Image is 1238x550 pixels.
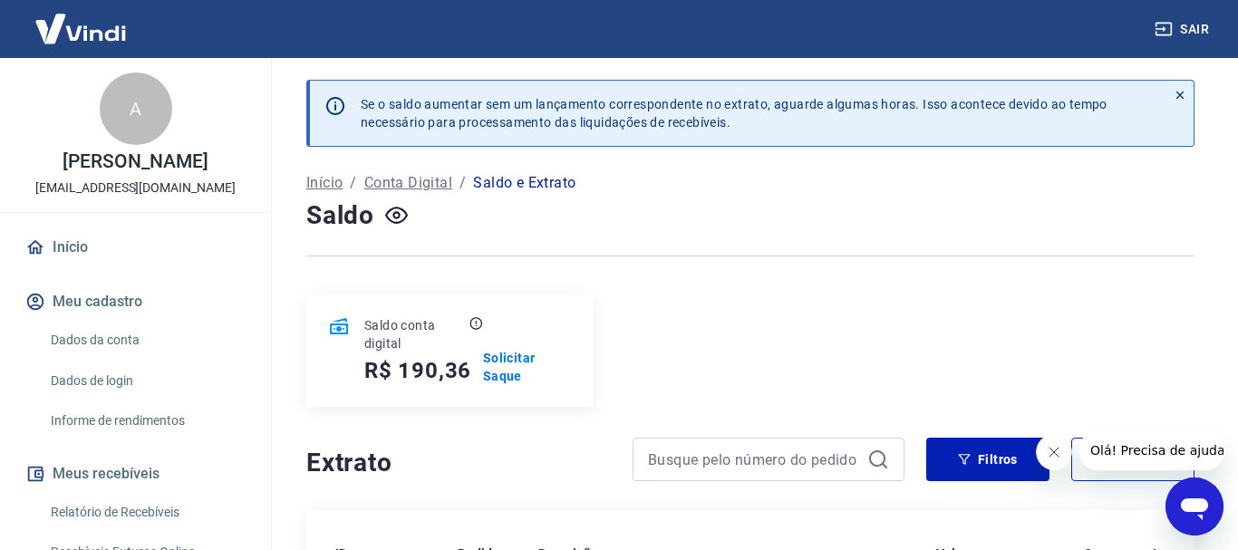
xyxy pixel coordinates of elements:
a: Informe de rendimentos [44,402,249,439]
button: Meus recebíveis [22,454,249,494]
h5: R$ 190,36 [364,356,471,385]
p: / [350,172,356,194]
button: Sair [1151,13,1216,46]
img: Vindi [22,1,140,56]
iframe: Botão para abrir a janela de mensagens [1165,478,1223,536]
a: Início [306,172,343,194]
div: A [100,72,172,145]
a: Conta Digital [364,172,452,194]
iframe: Mensagem da empresa [1079,430,1223,470]
a: Solicitar Saque [483,349,571,385]
a: Início [22,227,249,267]
input: Busque pelo número do pedido [648,446,860,473]
p: Saldo e Extrato [473,172,575,194]
h4: Extrato [306,445,611,481]
span: Olá! Precisa de ajuda? [11,13,152,27]
a: Relatório de Recebíveis [44,494,249,531]
button: Filtros [926,438,1049,481]
a: Dados de login [44,362,249,400]
p: [EMAIL_ADDRESS][DOMAIN_NAME] [35,179,236,198]
p: / [459,172,466,194]
p: [PERSON_NAME] [63,152,208,171]
p: Se o saldo aumentar sem um lançamento correspondente no extrato, aguarde algumas horas. Isso acon... [361,95,1107,131]
button: Meu cadastro [22,282,249,322]
iframe: Fechar mensagem [1036,434,1072,470]
h4: Saldo [306,198,374,234]
p: Saldo conta digital [364,316,466,352]
a: Dados da conta [44,322,249,359]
